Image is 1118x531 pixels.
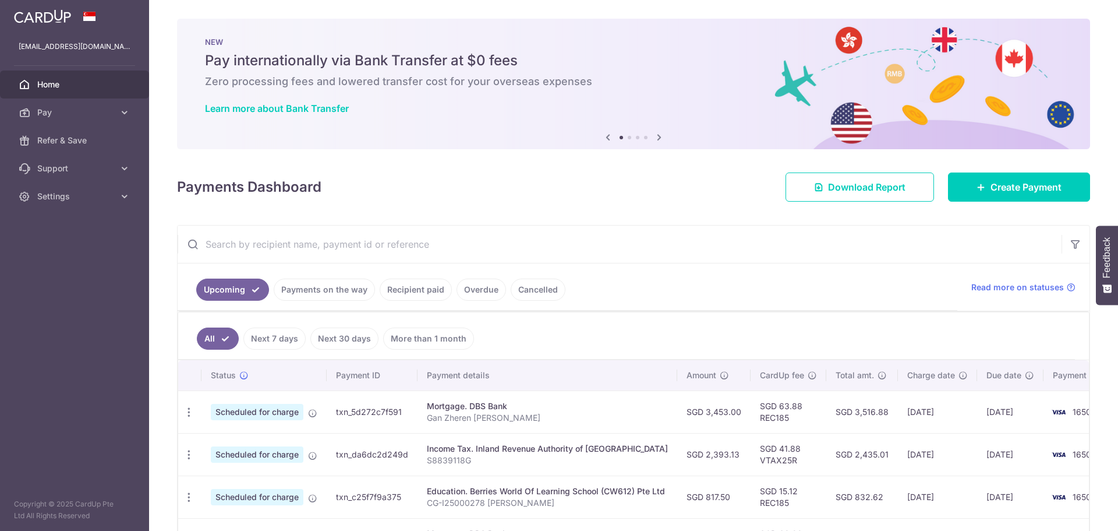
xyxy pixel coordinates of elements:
p: CG-I25000278 [PERSON_NAME] [427,497,668,509]
td: SGD 63.88 REC185 [751,391,826,433]
td: [DATE] [977,391,1043,433]
span: Refer & Save [37,135,114,146]
td: SGD 2,435.01 [826,433,898,476]
a: Upcoming [196,279,269,301]
p: [EMAIL_ADDRESS][DOMAIN_NAME] [19,41,130,52]
p: S8839118G [427,455,668,466]
img: CardUp [14,9,71,23]
span: 1650 [1073,407,1091,417]
input: Search by recipient name, payment id or reference [178,226,1062,263]
a: Cancelled [511,279,565,301]
a: Next 7 days [243,328,306,350]
a: Next 30 days [310,328,378,350]
a: Download Report [786,173,934,202]
span: Amount [687,370,716,381]
div: Mortgage. DBS Bank [427,400,668,412]
div: Income Tax. Inland Revenue Authority of [GEOGRAPHIC_DATA] [427,443,668,455]
td: SGD 41.88 VTAX25R [751,433,826,476]
span: Create Payment [990,180,1062,194]
span: Scheduled for charge [211,446,303,463]
span: Home [37,79,114,90]
td: txn_da6dc2d249d [327,433,418,476]
td: SGD 15.12 REC185 [751,476,826,518]
span: Scheduled for charge [211,489,303,505]
span: Total amt. [836,370,874,381]
a: Create Payment [948,173,1090,202]
td: SGD 3,516.88 [826,391,898,433]
span: 1650 [1073,492,1091,502]
img: Bank transfer banner [177,19,1090,149]
td: [DATE] [977,476,1043,518]
td: txn_5d272c7f591 [327,391,418,433]
td: [DATE] [977,433,1043,476]
p: NEW [205,37,1062,47]
span: 1650 [1073,449,1091,459]
td: SGD 817.50 [677,476,751,518]
span: Scheduled for charge [211,404,303,420]
span: Support [37,163,114,174]
button: Feedback - Show survey [1096,226,1118,305]
img: Bank Card [1047,448,1070,462]
span: Due date [986,370,1021,381]
td: [DATE] [898,433,977,476]
th: Payment details [418,360,677,391]
h5: Pay internationally via Bank Transfer at $0 fees [205,51,1062,70]
span: Download Report [828,180,905,194]
h6: Zero processing fees and lowered transfer cost for your overseas expenses [205,75,1062,89]
span: Feedback [1102,237,1112,278]
td: [DATE] [898,476,977,518]
a: Learn more about Bank Transfer [205,103,349,114]
a: All [197,328,239,350]
td: SGD 832.62 [826,476,898,518]
span: Settings [37,191,114,202]
a: Payments on the way [274,279,375,301]
a: Read more on statuses [971,282,1075,293]
img: Bank Card [1047,405,1070,419]
span: CardUp fee [760,370,804,381]
img: Bank Card [1047,490,1070,504]
td: txn_c25f7f9a375 [327,476,418,518]
span: Status [211,370,236,381]
td: SGD 3,453.00 [677,391,751,433]
h4: Payments Dashboard [177,177,321,198]
a: Recipient paid [380,279,452,301]
td: SGD 2,393.13 [677,433,751,476]
td: [DATE] [898,391,977,433]
span: Read more on statuses [971,282,1064,293]
div: Education. Berries World Of Learning School (CW612) Pte Ltd [427,486,668,497]
p: Gan Zheren [PERSON_NAME] [427,412,668,424]
a: More than 1 month [383,328,474,350]
span: Pay [37,107,114,118]
span: Charge date [907,370,955,381]
th: Payment ID [327,360,418,391]
a: Overdue [457,279,506,301]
